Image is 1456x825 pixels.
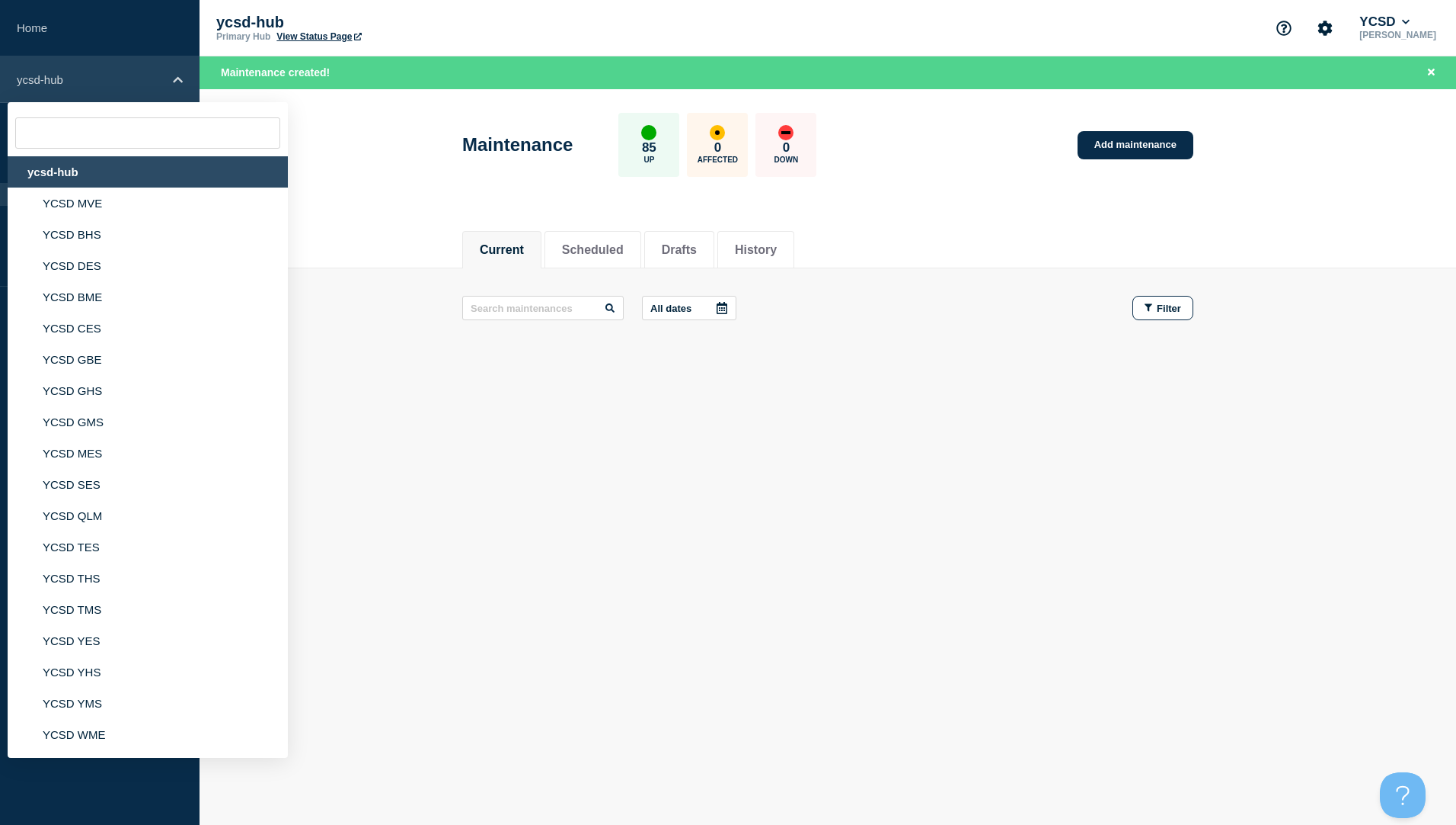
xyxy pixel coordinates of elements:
li: YCSD GMS [8,406,288,438]
p: 0 [714,140,721,156]
span: Maintenance created! [221,66,330,79]
p: All dates [650,303,691,314]
p: Primary Hub [216,31,270,42]
li: YCSD BHS [8,219,288,250]
button: Account settings [1309,12,1341,44]
p: 85 [642,140,656,156]
li: YCSD MVE [8,188,288,219]
li: YCSD THS [8,563,288,594]
p: 0 [783,140,790,156]
input: Search maintenances [462,296,624,320]
li: YCSD MES [8,438,288,469]
li: YCSD TES [8,531,288,563]
li: YCSD GBE [8,344,288,375]
p: ycsd-hub [216,14,521,31]
li: YCSD YMS [8,688,288,719]
div: up [641,125,656,140]
p: ycsd-hub [17,73,163,86]
button: All dates [642,296,736,320]
li: YCSD BME [8,281,288,313]
li: YCSD WME [8,719,288,750]
button: Close banner [1422,64,1441,82]
p: Affected [698,156,738,164]
button: Filter [1132,296,1193,320]
li: YCSD DES [8,250,288,281]
button: History [735,243,777,257]
button: Current [480,243,524,257]
li: YCSD QLM [8,500,288,531]
a: View Status Page [276,31,361,42]
li: YCSD SES [8,469,288,500]
button: Scheduled [562,243,624,257]
button: Drafts [662,243,697,257]
li: YCSD GHS [8,375,288,406]
li: YCSD CES [8,313,288,344]
p: [PERSON_NAME] [1356,30,1439,40]
div: ycsd-hub [8,156,288,188]
p: Down [774,156,799,164]
li: YCSD YHS [8,656,288,688]
h1: Maintenance [462,134,573,156]
button: Support [1268,12,1300,44]
li: YCSD TMS [8,594,288,625]
li: YCSD YES [8,625,288,656]
div: down [778,125,793,140]
span: Filter [1157,303,1181,314]
p: Up [643,156,654,164]
button: YCSD [1356,14,1413,30]
div: affected [710,125,725,140]
iframe: Help Scout Beacon - Open [1380,772,1426,818]
a: Add maintenance [1078,131,1193,159]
